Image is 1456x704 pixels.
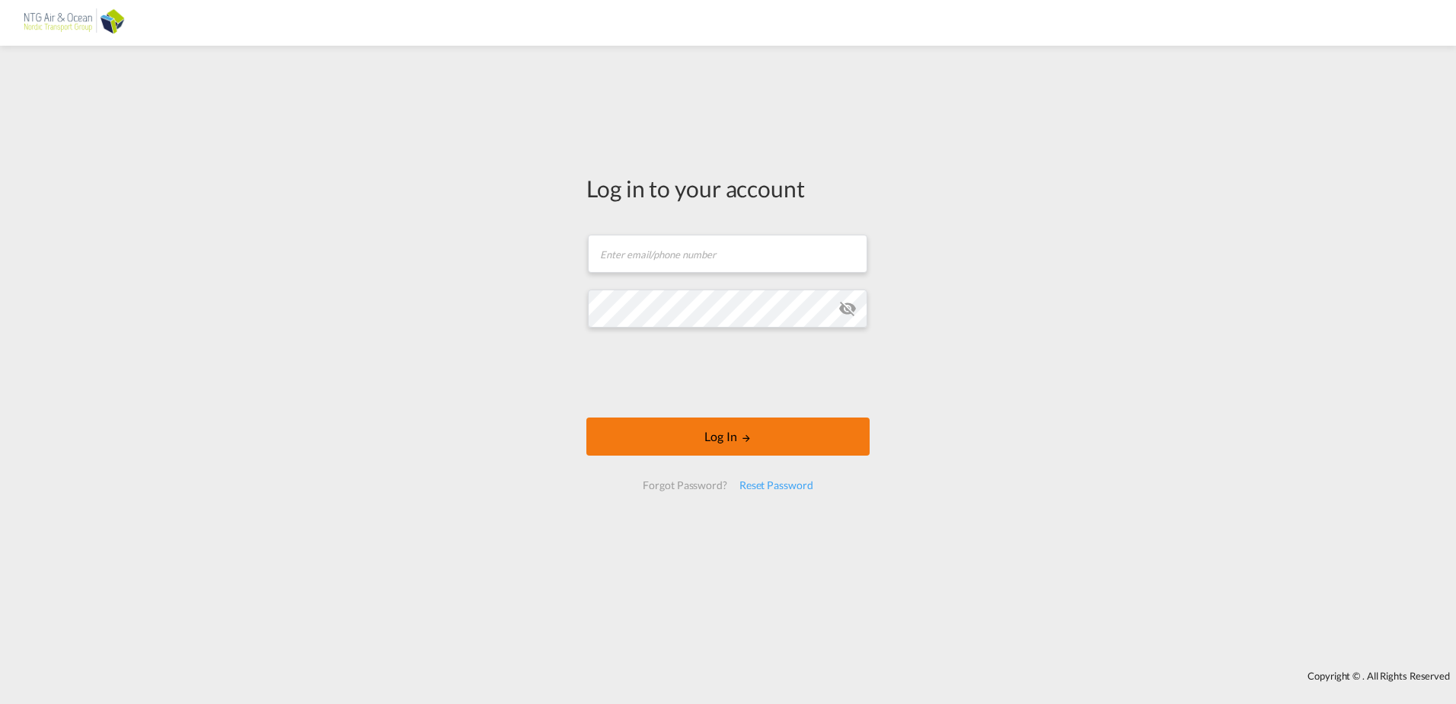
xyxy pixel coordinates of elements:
[612,343,844,402] iframe: reCAPTCHA
[586,418,870,456] button: LOGIN
[23,6,126,40] img: af31b1c0b01f11ecbc353f8e72265e29.png
[588,235,867,273] input: Enter email/phone number
[733,472,819,499] div: Reset Password
[586,172,870,204] div: Log in to your account
[838,299,857,318] md-icon: icon-eye-off
[637,472,733,499] div: Forgot Password?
